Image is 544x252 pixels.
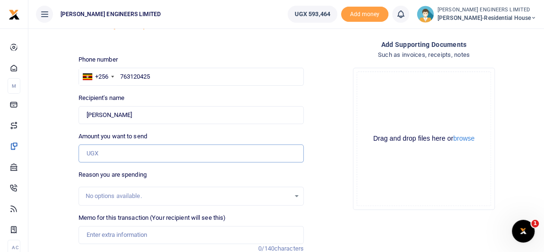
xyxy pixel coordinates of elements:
[295,9,330,19] span: UGX 593,464
[417,6,434,23] img: profile-user
[79,170,147,180] label: Reason you are spending
[341,7,388,22] li: Toup your wallet
[79,132,147,141] label: Amount you want to send
[512,220,535,243] iframe: Intercom live chat
[95,72,108,81] div: +256
[288,6,337,23] a: UGX 593,464
[79,55,118,64] label: Phone number
[311,39,536,50] h4: Add supporting Documents
[284,6,341,23] li: Wallet ballance
[453,135,474,142] button: browse
[79,93,125,103] label: Recipient's name
[531,220,539,227] span: 1
[341,10,388,17] a: Add money
[86,191,290,201] div: No options available.
[341,7,388,22] span: Add money
[79,68,304,86] input: Enter phone number
[79,213,226,223] label: Memo for this transaction (Your recipient will see this)
[311,50,536,60] h4: Such as invoices, receipts, notes
[9,9,20,20] img: logo-small
[79,106,304,124] input: MTN & Airtel numbers are validated
[353,68,495,210] div: File Uploader
[438,6,536,14] small: [PERSON_NAME] ENGINEERS LIMITED
[9,10,20,18] a: logo-small logo-large logo-large
[8,78,20,94] li: M
[417,6,536,23] a: profile-user [PERSON_NAME] ENGINEERS LIMITED [PERSON_NAME]-Residential House
[57,10,165,18] span: [PERSON_NAME] ENGINEERS LIMITED
[438,14,536,22] span: [PERSON_NAME]-Residential House
[357,134,491,143] div: Drag and drop files here or
[79,68,117,85] div: Uganda: +256
[79,226,304,244] input: Enter extra information
[79,144,304,162] input: UGX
